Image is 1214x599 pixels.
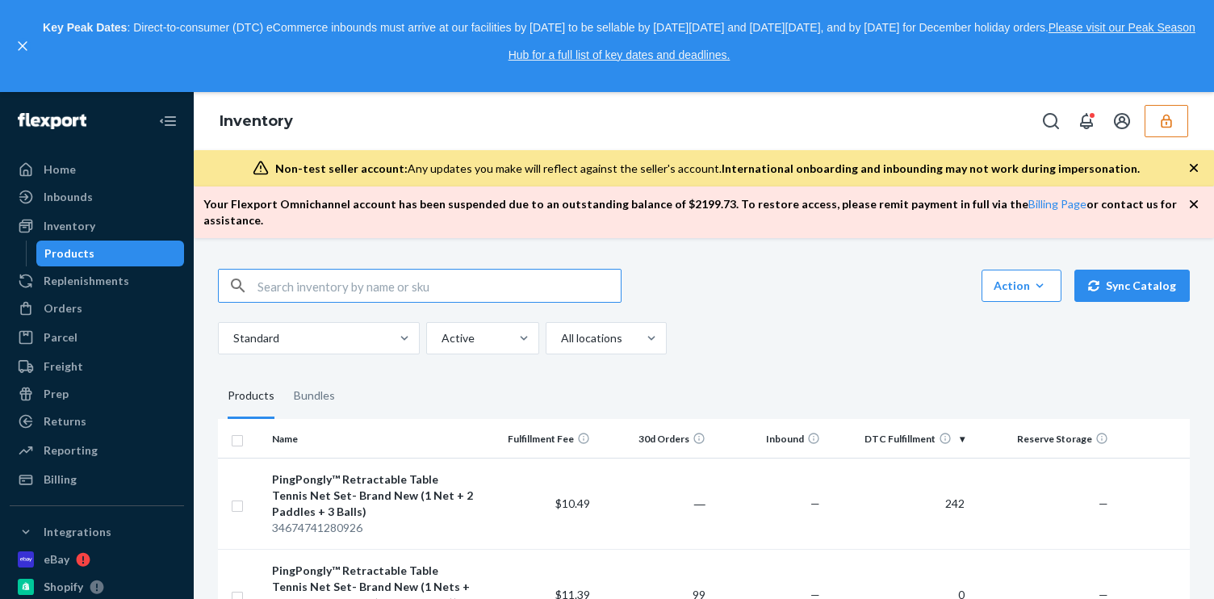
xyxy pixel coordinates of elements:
button: close, [15,38,31,54]
span: — [1099,496,1108,510]
input: Search inventory by name or sku [257,270,621,302]
span: Non-test seller account: [275,161,408,175]
div: eBay [44,551,69,568]
th: DTC Fulfillment [827,419,970,458]
th: 30d Orders [597,419,712,458]
a: Reporting [10,438,184,463]
a: Products [36,241,185,266]
div: Integrations [44,524,111,540]
div: Reporting [44,442,98,459]
div: Billing [44,471,77,488]
p: : Direct-to-consumer (DTC) eCommerce inbounds must arrive at our facilities by [DATE] to be sella... [39,15,1199,69]
div: Products [228,374,274,419]
p: Your Flexport Omnichannel account has been suspended due to an outstanding balance of $ 2199.73 .... [203,196,1188,228]
th: Fulfillment Fee [482,419,597,458]
span: $10.49 [555,496,590,510]
a: Inventory [220,112,293,130]
td: 242 [827,458,970,549]
a: Returns [10,408,184,434]
strong: Key Peak Dates [43,21,127,34]
a: Inventory [10,213,184,239]
a: Orders [10,295,184,321]
a: Prep [10,381,184,407]
input: Standard [232,330,233,346]
a: Inbounds [10,184,184,210]
a: eBay [10,547,184,572]
a: Parcel [10,325,184,350]
a: Please visit our Peak Season Hub for a full list of key dates and deadlines. [509,21,1195,61]
div: Bundles [294,374,335,419]
img: Flexport logo [18,113,86,129]
td: ― [597,458,712,549]
input: Active [440,330,442,346]
div: Inventory [44,218,95,234]
a: Home [10,157,184,182]
div: Parcel [44,329,77,346]
th: Reserve Storage [971,419,1115,458]
div: Prep [44,386,69,402]
a: Replenishments [10,268,184,294]
div: Inbounds [44,189,93,205]
button: Action [982,270,1061,302]
button: Open notifications [1070,105,1103,137]
ol: breadcrumbs [207,98,306,145]
th: Name [266,419,481,458]
div: PingPongly™ Retractable Table Tennis Net Set- Brand New (1 Net + 2 Paddles + 3 Balls) [272,471,475,520]
button: Open Search Box [1035,105,1067,137]
div: Replenishments [44,273,129,289]
div: Home [44,161,76,178]
button: Open account menu [1106,105,1138,137]
span: Chat [38,11,71,26]
div: Orders [44,300,82,316]
div: 34674741280926 [272,520,475,536]
th: Inbound [712,419,827,458]
div: Returns [44,413,86,429]
div: Freight [44,358,83,375]
span: — [810,496,820,510]
button: Sync Catalog [1074,270,1190,302]
a: Billing [10,467,184,492]
span: International onboarding and inbounding may not work during impersonation. [722,161,1140,175]
button: Integrations [10,519,184,545]
div: Any updates you make will reflect against the seller's account. [275,161,1140,177]
div: Shopify [44,579,83,595]
div: Action [994,278,1049,294]
input: All locations [559,330,561,346]
a: Billing Page [1028,197,1086,211]
div: Products [44,245,94,262]
a: Freight [10,354,184,379]
button: Close Navigation [152,105,184,137]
